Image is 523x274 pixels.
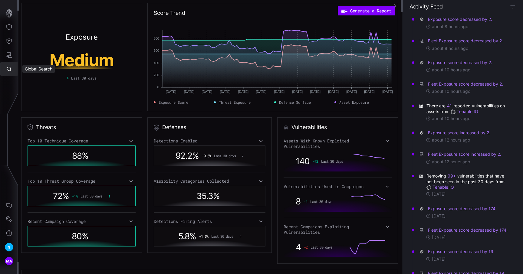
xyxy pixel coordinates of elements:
[284,184,392,189] div: Vulnerabilities Used in Campaigns
[428,38,503,44] button: Fleet Exposure score decreased by 2.
[296,156,310,166] span: 140
[311,245,332,249] span: Last 30 days
[432,256,446,262] time: [DATE]
[432,191,446,197] time: [DATE]
[202,90,212,93] text: [DATE]
[6,258,12,264] span: MA
[153,61,159,65] text: 400
[274,90,285,93] text: [DATE]
[364,90,375,93] text: [DATE]
[214,154,236,158] span: Last 30 days
[153,37,159,40] text: 800
[28,138,136,144] div: Top 10 Technique Coverage
[410,3,443,10] h4: Activity Feed
[220,90,230,93] text: [DATE]
[153,73,159,77] text: 200
[184,90,194,93] text: [DATE]
[304,245,308,249] span: + 2
[199,234,208,238] span: + 1.5 %
[238,90,248,93] text: [DATE]
[153,49,159,53] text: 600
[296,196,301,207] span: 8
[22,65,55,73] div: Global Search
[166,90,176,93] text: [DATE]
[432,116,470,121] time: about 10 hours ago
[451,109,478,114] a: Tenable IO
[428,130,491,136] button: Exposure score increased by 2.
[428,60,492,66] button: Exposure score decreased by 2.
[157,85,159,89] text: 0
[382,90,393,93] text: [DATE]
[426,103,510,114] span: There are reported vulnerabilities on assets from
[346,90,357,93] text: [DATE]
[279,99,311,105] span: Defense Surface
[28,178,136,184] div: Top 10 Threat Group Coverage
[338,6,395,15] button: Generate a Report
[426,185,431,190] img: Tenable
[154,219,266,224] div: Detections Firing Alerts
[154,9,185,17] h2: Score Trend
[81,194,102,198] span: Last 30 days
[176,151,199,161] span: 92.2 %
[154,138,266,144] div: Detections Enabled
[304,199,307,204] span: -4
[31,52,132,69] h1: Medium
[313,159,318,163] span: -72
[432,235,446,240] time: [DATE]
[432,89,470,94] time: about 10 hours ago
[310,90,321,93] text: [DATE]
[66,34,98,41] h2: Exposure
[428,227,508,233] button: Fleet Exposure score decreased by 174.
[426,184,454,190] a: Tenable IO
[428,249,495,255] button: Exposure score decreased by 19.
[196,191,220,201] span: 35.3 %
[292,90,303,93] text: [DATE]
[53,191,69,201] span: 72 %
[72,231,88,241] span: 80 %
[71,75,97,81] span: Last 30 days
[178,231,196,241] span: 5.8 %
[432,46,468,51] time: about 8 hours ago
[211,234,233,238] span: Last 30 days
[202,154,211,158] span: -0.5 %
[432,213,446,219] time: [DATE]
[28,219,136,224] div: Recent Campaign Coverage
[256,90,266,93] text: [DATE]
[432,159,470,165] time: about 12 hours ago
[428,16,492,22] button: Exposure score decreased by 2.
[328,90,339,93] text: [DATE]
[291,124,327,131] h2: Vulnerabilities
[426,173,510,190] span: Removing vulnerabilities that have not been seen in the past 30 days from
[296,242,301,252] span: 4
[428,206,497,212] button: Exposure score decreased by 174.
[219,99,251,105] span: Threat Exposure
[432,67,470,73] time: about 10 hours ago
[72,151,88,161] span: 88 %
[447,173,456,179] button: 99+
[8,244,10,250] span: N
[451,109,456,114] img: Tenable
[447,103,452,109] button: 41
[0,240,18,254] button: N
[0,254,18,268] button: MA
[154,178,266,184] div: Visibility Categories Collected
[428,81,503,87] button: Fleet Exposure score decreased by 2.
[72,194,77,198] span: + 1 %
[432,24,468,29] time: about 8 hours ago
[284,224,392,235] div: Recent Campaigns Exploiting Vulnerabilities
[162,124,186,131] h2: Defenses
[36,124,56,131] h2: Threats
[310,199,332,204] span: Last 30 days
[284,138,392,149] div: Assets With Known Exploited Vulnerabilities
[159,99,188,105] span: Exposure Score
[339,99,369,105] span: Asset Exposure
[321,159,343,163] span: Last 30 days
[432,137,470,143] time: about 12 hours ago
[428,151,502,157] button: Fleet Exposure score increased by 2.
